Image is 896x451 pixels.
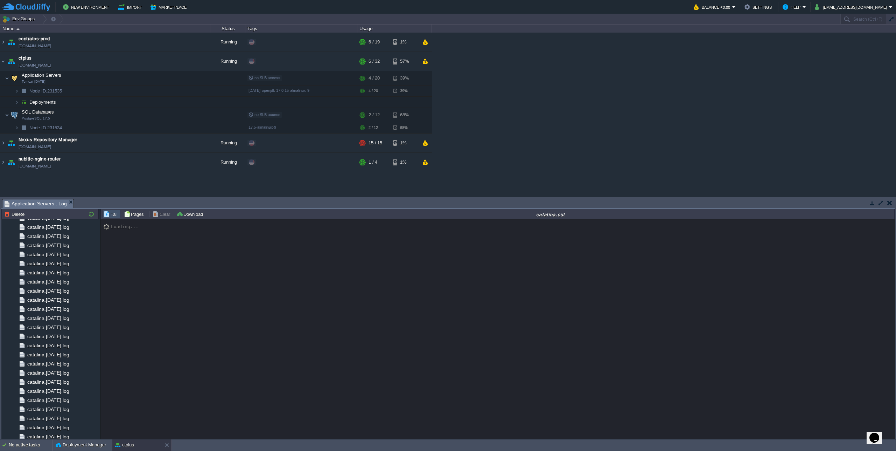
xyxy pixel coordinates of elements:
[19,97,29,108] img: AMDAwAAAACH5BAEAAAAALAAAAAABAAEAAAICRAEAOw==
[56,442,106,449] button: Deployment Manager
[210,153,245,172] div: Running
[393,33,416,52] div: 1%
[29,125,63,131] a: Node ID:231534
[19,42,51,49] a: [DOMAIN_NAME]
[19,143,51,150] a: [DOMAIN_NAME]
[6,52,16,71] img: AMDAwAAAACH5BAEAAAAALAAAAAABAAEAAAICRAEAOw==
[9,439,52,451] div: No active tasks
[29,88,47,94] span: Node ID:
[246,25,357,33] div: Tags
[26,415,70,422] span: catalina.[DATE].log
[26,242,70,248] a: catalina.[DATE].log
[29,125,47,130] span: Node ID:
[26,297,70,303] a: catalina.[DATE].log
[369,52,380,71] div: 6 / 32
[26,224,70,230] span: catalina.[DATE].log
[6,134,16,152] img: AMDAwAAAACH5BAEAAAAALAAAAAABAAEAAAICRAEAOw==
[19,163,51,170] a: [DOMAIN_NAME]
[29,99,57,105] a: Deployments
[0,134,6,152] img: AMDAwAAAACH5BAEAAAAALAAAAAABAAEAAAICRAEAOw==
[369,86,378,96] div: 4 / 20
[369,33,380,52] div: 6 / 19
[21,109,55,115] a: SQL DatabasesPostgreSQL 17.5
[111,224,138,229] div: Loading...
[26,424,70,431] span: catalina.[DATE].log
[369,134,382,152] div: 15 / 15
[26,379,70,385] span: catalina.[DATE].log
[26,333,70,340] span: catalina.[DATE].log
[26,370,70,376] a: catalina.[DATE].log
[15,97,19,108] img: AMDAwAAAACH5BAEAAAAALAAAAAABAAEAAAICRAEAOw==
[867,423,889,444] iframe: chat widget
[19,55,32,62] a: ctplus
[26,406,70,412] a: catalina.[DATE].log
[393,134,416,152] div: 1%
[0,33,6,52] img: AMDAwAAAACH5BAEAAAAALAAAAAABAAEAAAICRAEAOw==
[744,3,774,11] button: Settings
[210,52,245,71] div: Running
[26,433,70,440] span: catalina.[DATE].log
[19,62,51,69] a: [DOMAIN_NAME]
[0,153,6,172] img: AMDAwAAAACH5BAEAAAAALAAAAAABAAEAAAICRAEAOw==
[5,108,9,122] img: AMDAwAAAACH5BAEAAAAALAAAAAABAAEAAAICRAEAOw==
[19,136,77,143] a: Nexus Repository Manager
[26,361,70,367] a: catalina.[DATE].log
[393,86,416,96] div: 39%
[5,71,9,85] img: AMDAwAAAACH5BAEAAAAALAAAAAABAAEAAAICRAEAOw==
[26,324,70,330] a: catalina.[DATE].log
[26,397,70,403] span: catalina.[DATE].log
[369,108,380,122] div: 2 / 12
[393,71,416,85] div: 39%
[694,3,732,11] button: Balance ₹0.00
[369,153,377,172] div: 1 / 4
[248,112,280,117] span: no SLB access
[124,211,146,217] button: Pages
[29,88,63,94] a: Node ID:231535
[15,122,19,133] img: AMDAwAAAACH5BAEAAAAALAAAAAABAAEAAAICRAEAOw==
[783,3,803,11] button: Help
[9,108,19,122] img: AMDAwAAAACH5BAEAAAAALAAAAAABAAEAAAICRAEAOw==
[29,88,63,94] span: 231535
[26,351,70,358] span: catalina.[DATE].log
[104,211,120,217] button: Tail
[26,269,70,276] span: catalina.[DATE].log
[176,211,205,217] button: Download
[6,33,16,52] img: AMDAwAAAACH5BAEAAAAALAAAAAABAAEAAAICRAEAOw==
[248,76,280,80] span: no SLB access
[210,134,245,152] div: Running
[211,25,245,33] div: Status
[22,116,50,121] span: PostgreSQL 17.5
[26,315,70,321] a: catalina.[DATE].log
[369,122,378,133] div: 2 / 12
[19,35,50,42] a: contratos-prod
[393,122,416,133] div: 68%
[26,279,70,285] a: catalina.[DATE].log
[5,199,67,208] span: Application Servers : Log
[210,33,245,52] div: Running
[21,109,55,115] span: SQL Databases
[26,260,70,267] a: catalina.[DATE].log
[26,251,70,258] a: catalina.[DATE].log
[369,71,380,85] div: 4 / 20
[26,388,70,394] a: catalina.[DATE].log
[16,28,20,30] img: AMDAwAAAACH5BAEAAAAALAAAAAABAAEAAAICRAEAOw==
[26,233,70,239] a: catalina.[DATE].log
[26,306,70,312] a: catalina.[DATE].log
[26,342,70,349] a: catalina.[DATE].log
[63,3,111,11] button: New Environment
[153,211,172,217] button: Clear
[26,288,70,294] a: catalina.[DATE].log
